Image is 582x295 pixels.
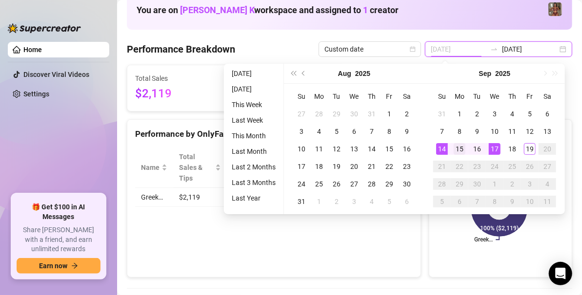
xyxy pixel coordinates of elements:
[503,88,521,105] th: Th
[135,128,413,141] div: Performance by OnlyFans Creator
[454,108,465,120] div: 1
[451,123,468,140] td: 2025-09-08
[313,196,325,207] div: 1
[381,175,398,193] td: 2025-08-29
[489,196,501,207] div: 8
[433,193,451,210] td: 2025-10-05
[328,123,345,140] td: 2025-08-05
[299,64,309,83] button: Previous month (PageUp)
[310,140,328,158] td: 2025-08-11
[524,178,536,190] div: 3
[331,161,342,172] div: 19
[363,5,368,15] span: 1
[310,175,328,193] td: 2025-08-25
[539,140,556,158] td: 2025-09-20
[451,140,468,158] td: 2025-09-15
[345,88,363,105] th: We
[381,140,398,158] td: 2025-08-15
[503,105,521,123] td: 2025-09-04
[433,88,451,105] th: Su
[288,64,299,83] button: Last year (Control + left)
[451,158,468,175] td: 2025-09-22
[468,175,486,193] td: 2025-09-30
[135,73,224,84] span: Total Sales
[451,193,468,210] td: 2025-10-06
[296,196,307,207] div: 31
[328,105,345,123] td: 2025-07-29
[539,175,556,193] td: 2025-10-04
[331,178,342,190] div: 26
[401,178,413,190] div: 30
[489,178,501,190] div: 1
[433,158,451,175] td: 2025-09-21
[348,178,360,190] div: 27
[524,108,536,120] div: 5
[521,193,539,210] td: 2025-10-10
[135,85,224,103] span: $2,119
[127,42,235,56] h4: Performance Breakdown
[503,193,521,210] td: 2025-10-09
[383,126,395,137] div: 8
[436,108,448,120] div: 31
[381,193,398,210] td: 2025-09-05
[468,88,486,105] th: Tu
[135,188,173,207] td: Greek…
[433,123,451,140] td: 2025-09-07
[503,123,521,140] td: 2025-09-11
[345,158,363,175] td: 2025-08-20
[524,161,536,172] div: 26
[486,158,503,175] td: 2025-09-24
[293,123,310,140] td: 2025-08-03
[363,193,381,210] td: 2025-09-04
[383,161,395,172] div: 22
[471,196,483,207] div: 7
[503,158,521,175] td: 2025-09-25
[381,158,398,175] td: 2025-08-22
[366,108,378,120] div: 31
[338,64,351,83] button: Choose a month
[383,178,395,190] div: 29
[179,151,213,184] span: Total Sales & Tips
[433,140,451,158] td: 2025-09-14
[345,140,363,158] td: 2025-08-13
[328,88,345,105] th: Tu
[398,123,416,140] td: 2025-08-09
[293,175,310,193] td: 2025-08-24
[401,143,413,155] div: 16
[398,193,416,210] td: 2025-09-06
[173,188,227,207] td: $2,119
[454,196,465,207] div: 6
[331,108,342,120] div: 29
[468,193,486,210] td: 2025-10-07
[17,225,100,254] span: Share [PERSON_NAME] with a friend, and earn unlimited rewards
[451,88,468,105] th: Mo
[521,123,539,140] td: 2025-09-12
[23,71,89,78] a: Discover Viral Videos
[228,177,280,188] li: Last 3 Months
[363,140,381,158] td: 2025-08-14
[502,44,558,55] input: End date
[398,88,416,105] th: Sa
[293,88,310,105] th: Su
[431,44,486,55] input: Start date
[506,126,518,137] div: 11
[468,123,486,140] td: 2025-09-09
[381,105,398,123] td: 2025-08-01
[471,143,483,155] div: 16
[506,161,518,172] div: 25
[471,178,483,190] div: 30
[521,105,539,123] td: 2025-09-05
[471,126,483,137] div: 9
[328,175,345,193] td: 2025-08-26
[542,178,553,190] div: 4
[401,126,413,137] div: 9
[495,64,510,83] button: Choose a year
[348,161,360,172] div: 20
[436,196,448,207] div: 5
[490,45,498,53] span: swap-right
[328,158,345,175] td: 2025-08-19
[451,175,468,193] td: 2025-09-29
[475,237,493,243] text: Greek…
[398,140,416,158] td: 2025-08-16
[331,126,342,137] div: 5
